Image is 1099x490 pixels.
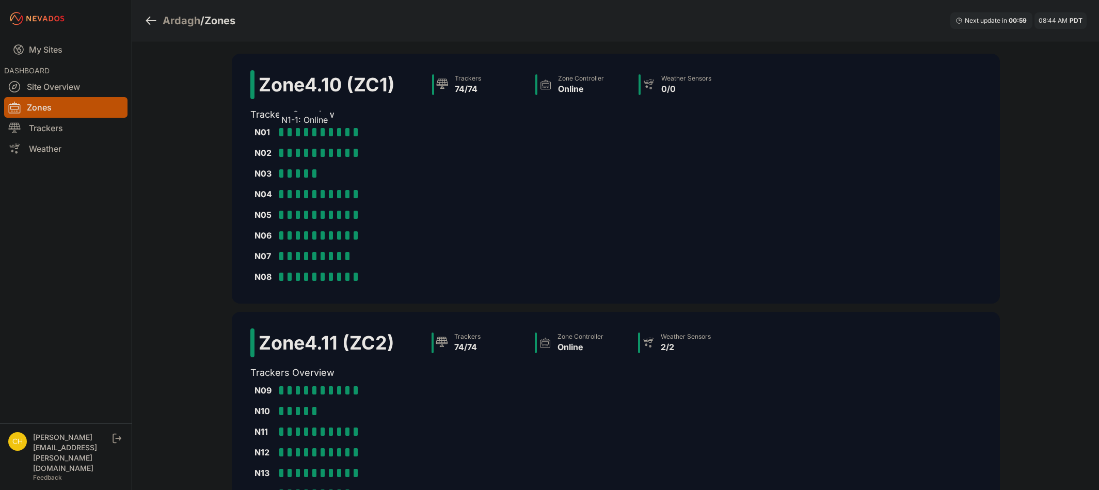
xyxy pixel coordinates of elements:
[661,333,711,341] div: Weather Sensors
[254,405,275,417] div: N10
[33,432,110,473] div: [PERSON_NAME][EMAIL_ADDRESS][PERSON_NAME][DOMAIN_NAME]
[558,333,603,341] div: Zone Controller
[454,333,481,341] div: Trackers
[661,341,711,353] div: 2/2
[661,83,711,95] div: 0/0
[259,74,395,95] h2: Zone 4.10 (ZC1)
[1070,17,1082,24] span: PDT
[1039,17,1068,24] span: 08:44 AM
[661,74,711,83] div: Weather Sensors
[254,147,275,159] div: N02
[4,118,128,138] a: Trackers
[455,83,481,95] div: 74/74
[455,74,481,83] div: Trackers
[4,138,128,159] a: Weather
[4,37,128,62] a: My Sites
[163,13,200,28] a: Ardagh
[279,128,288,136] a: N1-1: Online
[250,366,737,380] h2: Trackers Overview
[254,209,275,221] div: N05
[254,250,275,262] div: N07
[4,97,128,118] a: Zones
[254,271,275,283] div: N08
[4,76,128,97] a: Site Overview
[259,333,394,353] h2: Zone 4.11 (ZC2)
[254,167,275,180] div: N03
[33,473,62,481] a: Feedback
[8,432,27,451] img: chris.young@nevados.solar
[558,74,604,83] div: Zone Controller
[1009,17,1027,25] div: 00 : 59
[254,126,275,138] div: N01
[204,13,235,28] h3: Zones
[634,70,738,99] a: Weather Sensors0/0
[254,229,275,242] div: N06
[427,328,531,357] a: Trackers74/74
[254,467,275,479] div: N13
[558,83,604,95] div: Online
[558,341,603,353] div: Online
[454,341,481,353] div: 74/74
[8,10,66,27] img: Nevados
[634,328,737,357] a: Weather Sensors2/2
[200,13,204,28] span: /
[254,384,275,397] div: N09
[254,188,275,200] div: N04
[145,7,235,34] nav: Breadcrumb
[254,425,275,438] div: N11
[965,17,1007,24] span: Next update in
[428,70,531,99] a: Trackers74/74
[250,107,738,122] h2: Trackers Overview
[4,66,50,75] span: DASHBOARD
[254,446,275,459] div: N12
